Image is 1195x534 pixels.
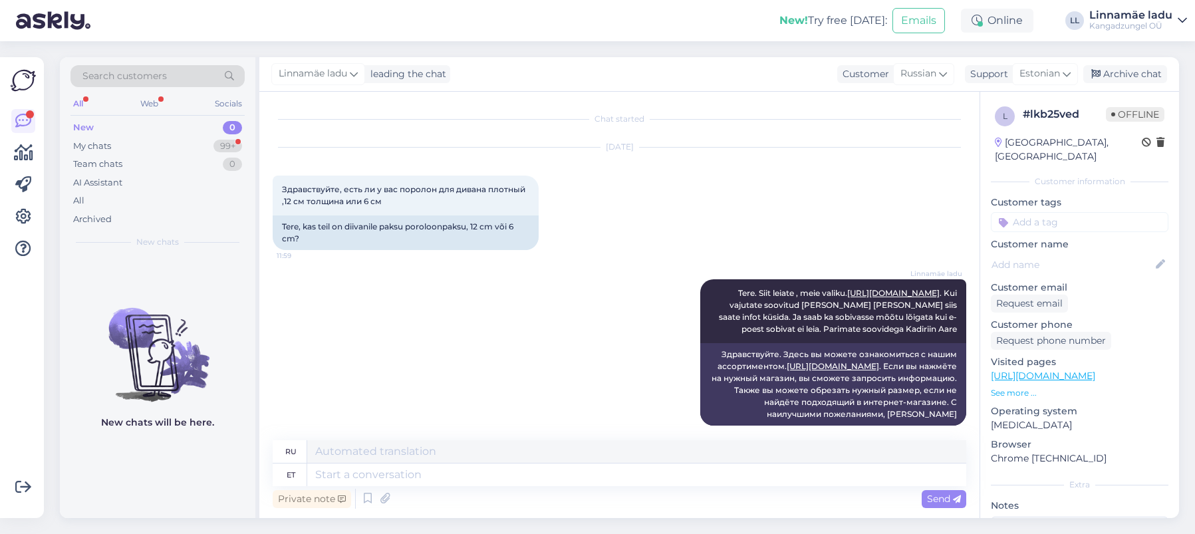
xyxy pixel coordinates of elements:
p: [MEDICAL_DATA] [991,418,1168,432]
span: 11:59 [277,251,327,261]
div: Request phone number [991,332,1111,350]
div: AI Assistant [73,176,122,190]
div: New [73,121,94,134]
p: Chrome [TECHNICAL_ID] [991,452,1168,466]
div: Team chats [73,158,122,171]
p: Customer phone [991,318,1168,332]
div: LL [1065,11,1084,30]
div: Support [965,67,1008,81]
input: Add name [992,257,1153,272]
img: No chats [60,284,255,404]
span: Search customers [82,69,167,83]
span: New chats [136,236,179,248]
div: 99+ [213,140,242,153]
span: Russian [900,67,936,81]
a: [URL][DOMAIN_NAME] [787,361,879,371]
p: Customer name [991,237,1168,251]
div: Kangadzungel OÜ [1089,21,1172,31]
div: ru [285,440,297,463]
span: Send [927,493,961,505]
div: Private note [273,490,351,508]
div: Request email [991,295,1068,313]
div: [DATE] [273,141,966,153]
span: Estonian [1019,67,1060,81]
a: [URL][DOMAIN_NAME] [991,370,1095,382]
p: Notes [991,499,1168,513]
div: Online [961,9,1033,33]
span: 12:03 [912,426,962,436]
a: Linnamäe laduKangadzungel OÜ [1089,10,1187,31]
span: Tere. Siit leiate , meie valiku. . Kui vajutate soovitud [PERSON_NAME] [PERSON_NAME] siis saate i... [719,288,959,334]
div: Web [138,95,161,112]
div: Socials [212,95,245,112]
p: Visited pages [991,355,1168,369]
div: Customer information [991,176,1168,188]
p: Operating system [991,404,1168,418]
div: [GEOGRAPHIC_DATA], [GEOGRAPHIC_DATA] [995,136,1142,164]
span: Linnamäe ladu [910,269,962,279]
div: leading the chat [365,67,446,81]
span: Offline [1106,107,1164,122]
div: Extra [991,479,1168,491]
p: Browser [991,438,1168,452]
a: [URL][DOMAIN_NAME] [847,288,940,298]
img: Askly Logo [11,68,36,93]
b: New! [779,14,808,27]
span: Linnamäe ladu [279,67,347,81]
div: Tere, kas teil on diivanile paksu poroloonpaksu, 12 cm või 6 cm? [273,215,539,250]
div: Customer [837,67,889,81]
div: Здравствуйте. Здесь вы можете ознакомиться с нашим ассортиментом. . Если вы нажмёте на нужный маг... [700,343,966,426]
div: Archive chat [1083,65,1167,83]
p: See more ... [991,387,1168,399]
div: # lkb25ved [1023,106,1106,122]
div: Try free [DATE]: [779,13,887,29]
input: Add a tag [991,212,1168,232]
button: Emails [892,8,945,33]
span: l [1003,111,1007,121]
p: Customer email [991,281,1168,295]
div: 0 [223,158,242,171]
div: 0 [223,121,242,134]
p: Customer tags [991,196,1168,209]
p: New chats will be here. [101,416,214,430]
div: Linnamäe ladu [1089,10,1172,21]
div: Archived [73,213,112,226]
span: Здравствуйте, есть ли у вас поролон для дивана плотный ,12 см толщина или 6 см [282,184,527,206]
div: My chats [73,140,111,153]
div: Chat started [273,113,966,125]
div: All [70,95,86,112]
div: et [287,464,295,486]
div: All [73,194,84,207]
